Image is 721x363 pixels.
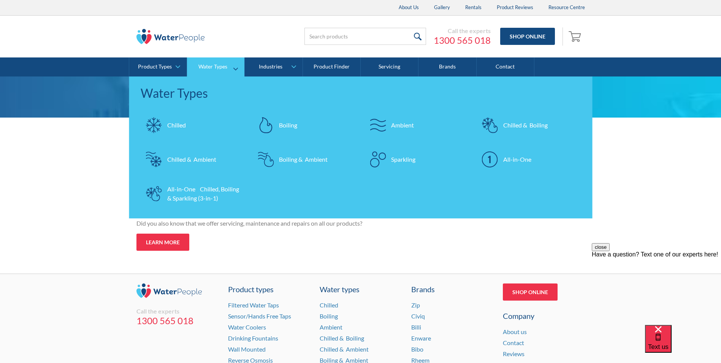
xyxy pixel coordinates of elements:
[503,339,524,346] a: Contact
[391,121,414,130] div: Ambient
[645,325,721,363] iframe: podium webchat widget bubble
[136,307,219,315] div: Call the experts
[477,57,534,76] a: Contact
[418,57,476,76] a: Brands
[361,57,418,76] a: Servicing
[167,155,216,164] div: Chilled & Ambient
[320,283,402,295] a: Water types
[434,35,491,46] a: 1300 565 018
[228,334,278,342] a: Drinking Fountains
[228,312,291,320] a: Sensor/Hands Free Taps
[167,121,186,130] div: Chilled
[391,155,415,164] div: Sparkling
[411,323,421,331] a: Billi
[228,323,266,331] a: Water Coolers
[503,283,558,301] a: Shop Online
[136,29,205,44] img: The Water People
[136,315,219,326] a: 1300 565 018
[141,112,245,139] a: Chilled
[228,345,266,353] a: Wall Mounted
[129,57,187,76] a: Product Types
[567,27,585,46] a: Open empty cart
[320,334,364,342] a: Chilled & Boiling
[592,243,721,334] iframe: podium webchat widget prompt
[411,334,431,342] a: Enware
[434,27,491,35] div: Call the experts
[252,112,357,139] a: Boiling
[364,146,469,173] a: Sparkling
[167,185,241,203] div: All-in-One Chilled, Boiling & Sparkling (3-in-1)
[503,121,548,130] div: Chilled & Boiling
[279,155,328,164] div: Boiling & Ambient
[503,310,585,322] div: Company
[411,312,425,320] a: Civiq
[228,283,310,295] a: Product types
[500,28,555,45] a: Shop Online
[320,345,369,353] a: Chilled & Ambient
[141,180,245,207] a: All-in-One Chilled, Boiling & Sparkling (3-in-1)
[411,283,493,295] div: Brands
[252,146,357,173] a: Boiling & Ambient
[141,84,581,102] div: Water Types
[411,345,423,353] a: Bibo
[259,64,282,70] div: Industries
[320,312,338,320] a: Boiling
[477,112,581,139] a: Chilled & Boiling
[136,219,433,228] p: Did you also know that we offer servicing, maintenance and repairs on all our products?
[503,350,525,357] a: Reviews
[303,57,361,76] a: Product Finder
[129,76,593,218] nav: Water Types
[279,121,297,130] div: Boiling
[228,301,279,309] a: Filtered Water Taps
[477,146,581,173] a: All-in-One
[136,234,189,251] a: Learn more
[304,28,426,45] input: Search products
[411,301,420,309] a: Zip
[138,64,172,70] div: Product Types
[364,112,469,139] a: Ambient
[320,323,342,331] a: Ambient
[187,57,244,76] a: Water Types
[503,328,527,335] a: About us
[569,30,583,42] img: shopping cart
[503,155,531,164] div: All-in-One
[320,301,338,309] a: Chilled
[141,146,245,173] a: Chilled & Ambient
[198,64,227,70] div: Water Types
[245,57,302,76] a: Industries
